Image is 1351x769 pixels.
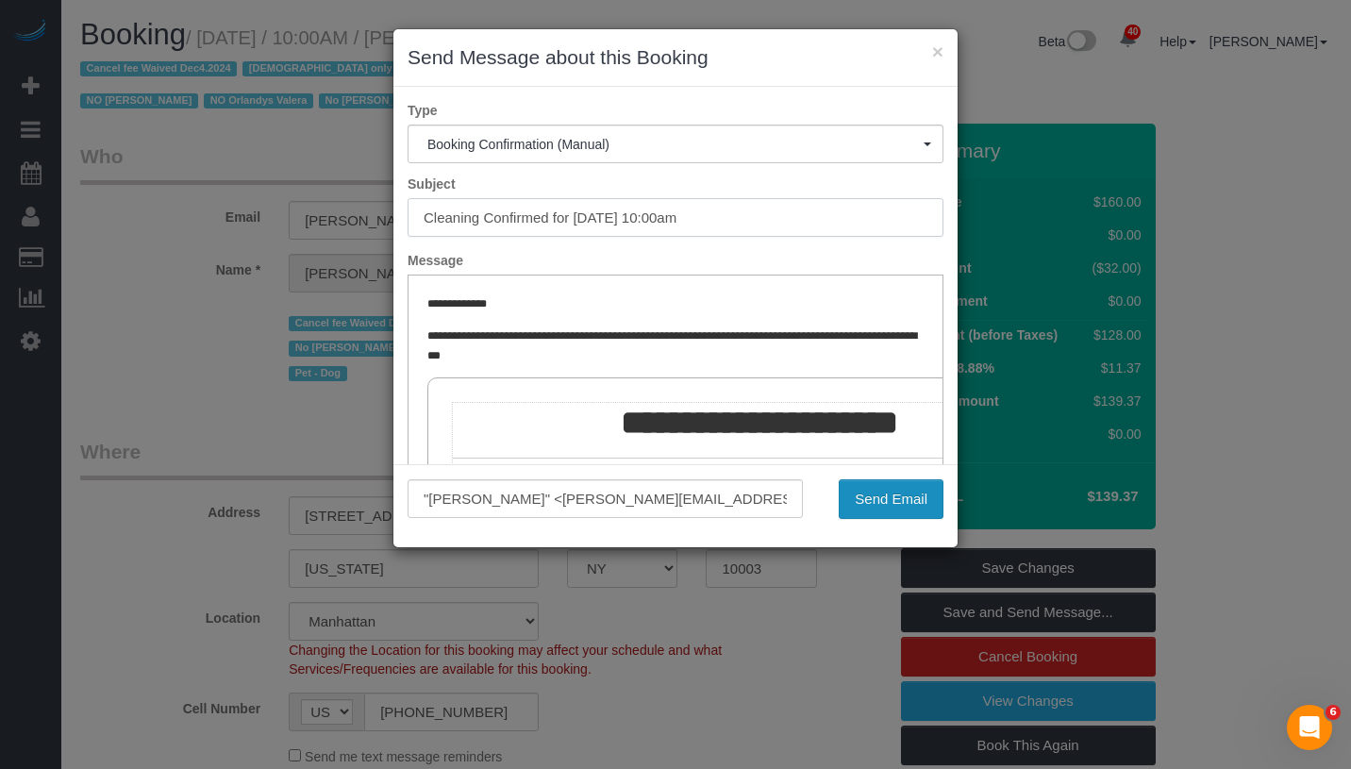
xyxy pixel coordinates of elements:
[839,479,943,519] button: Send Email
[932,42,943,61] button: ×
[427,137,924,152] span: Booking Confirmation (Manual)
[408,43,943,72] h3: Send Message about this Booking
[408,125,943,163] button: Booking Confirmation (Manual)
[1287,705,1332,750] iframe: Intercom live chat
[1326,705,1341,720] span: 6
[393,175,958,193] label: Subject
[393,251,958,270] label: Message
[393,101,958,120] label: Type
[408,198,943,237] input: Subject
[409,276,942,570] iframe: Rich Text Editor, editor1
